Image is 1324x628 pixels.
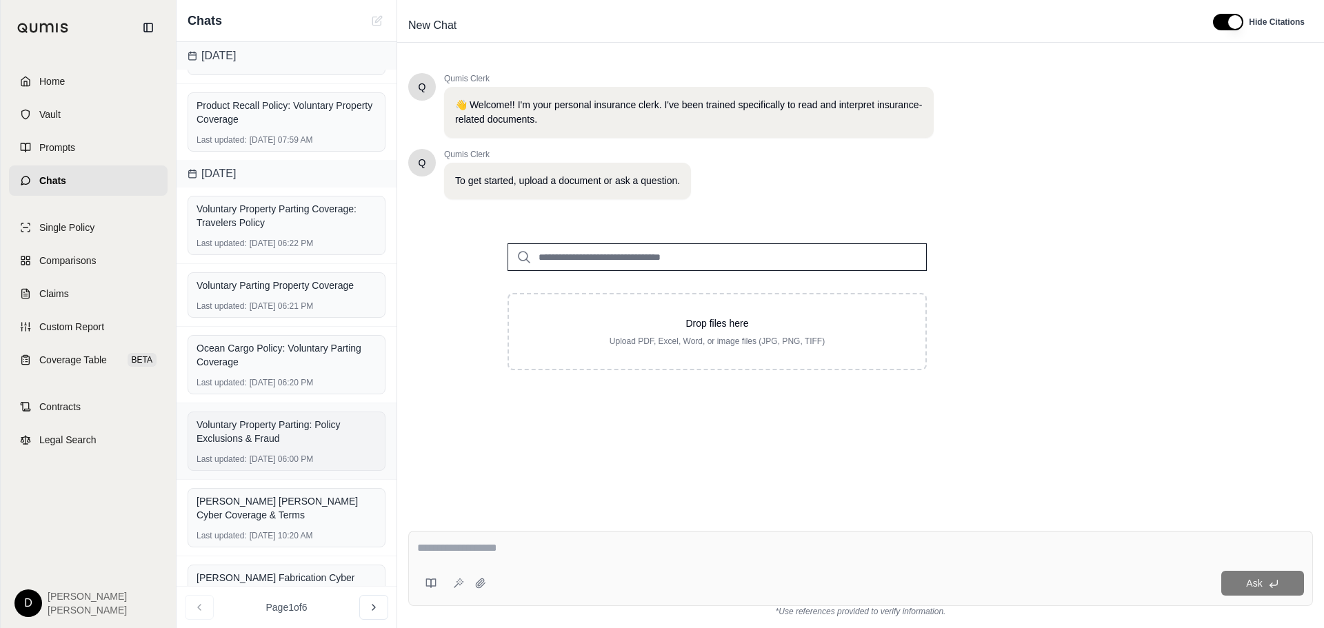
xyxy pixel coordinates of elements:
div: [DATE] 06:20 PM [197,377,377,388]
div: [PERSON_NAME] Fabrication Cyber Coverage Summary [197,571,377,598]
a: Home [9,66,168,97]
span: Vault [39,108,61,121]
button: New Chat [369,12,385,29]
div: Voluntary Property Parting: Policy Exclusions & Fraud [197,418,377,445]
button: Collapse sidebar [137,17,159,39]
p: To get started, upload a document or ask a question. [455,174,680,188]
a: Chats [9,165,168,196]
span: Last updated: [197,530,247,541]
span: Claims [39,287,69,301]
div: [DATE] 06:22 PM [197,238,377,249]
span: [PERSON_NAME] [48,589,127,603]
div: Edit Title [403,14,1196,37]
div: [DATE] 06:00 PM [197,454,377,465]
span: Qumis Clerk [444,73,934,84]
span: Page 1 of 6 [266,600,308,614]
span: BETA [128,353,157,367]
span: Prompts [39,141,75,154]
div: Voluntary Parting Property Coverage [197,278,377,292]
span: Coverage Table [39,353,107,367]
div: Voluntary Property Parting Coverage: Travelers Policy [197,202,377,230]
span: Custom Report [39,320,104,334]
div: [DATE] 10:20 AM [197,530,377,541]
a: Prompts [9,132,168,163]
div: [DATE] 07:59 AM [197,134,377,145]
div: D [14,589,42,617]
span: Ask [1246,578,1262,589]
a: Comparisons [9,245,168,276]
span: Contracts [39,400,81,414]
div: Ocean Cargo Policy: Voluntary Parting Coverage [197,341,377,369]
span: Home [39,74,65,88]
p: Upload PDF, Excel, Word, or image files (JPG, PNG, TIFF) [531,336,903,347]
span: Comparisons [39,254,96,267]
div: *Use references provided to verify information. [408,606,1313,617]
div: [DATE] [177,160,397,188]
span: [PERSON_NAME] [48,603,127,617]
a: Claims [9,278,168,309]
span: Last updated: [197,134,247,145]
a: Contracts [9,392,168,422]
a: Legal Search [9,425,168,455]
a: Custom Report [9,312,168,342]
span: Chats [188,11,222,30]
div: [PERSON_NAME] [PERSON_NAME] Cyber Coverage & Terms [197,494,377,522]
div: [DATE] [177,42,397,70]
span: Hello [419,80,426,94]
span: Chats [39,174,66,188]
a: Single Policy [9,212,168,243]
a: Coverage TableBETA [9,345,168,375]
span: Last updated: [197,454,247,465]
span: Qumis Clerk [444,149,691,160]
span: New Chat [403,14,462,37]
button: Ask [1221,571,1304,596]
div: [DATE] 06:21 PM [197,301,377,312]
span: Hide Citations [1249,17,1305,28]
span: Single Policy [39,221,94,234]
span: Last updated: [197,377,247,388]
span: Hello [419,156,426,170]
span: Last updated: [197,238,247,249]
a: Vault [9,99,168,130]
span: Legal Search [39,433,97,447]
div: Product Recall Policy: Voluntary Property Coverage [197,99,377,126]
p: Drop files here [531,316,903,330]
p: 👋 Welcome!! I'm your personal insurance clerk. I've been trained specifically to read and interpr... [455,98,923,127]
span: Last updated: [197,301,247,312]
img: Qumis Logo [17,23,69,33]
